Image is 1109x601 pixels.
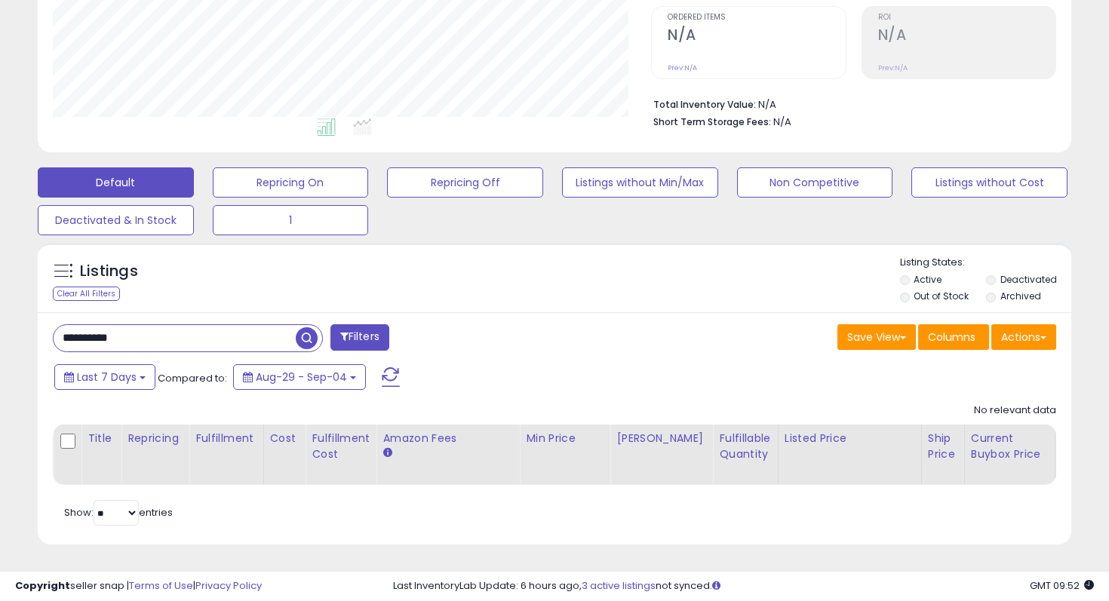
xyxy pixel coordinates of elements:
[526,431,604,446] div: Min Price
[382,446,392,460] small: Amazon Fees.
[616,431,706,446] div: [PERSON_NAME]
[878,26,1055,47] h2: N/A
[653,115,771,128] b: Short Term Storage Fees:
[785,431,915,446] div: Listed Price
[38,167,194,198] button: Default
[1030,578,1094,593] span: 2025-09-12 09:52 GMT
[382,431,513,446] div: Amazon Fees
[213,167,369,198] button: Repricing On
[213,205,369,235] button: 1
[15,579,262,593] div: seller snap | |
[914,273,942,286] label: Active
[77,369,137,385] span: Last 7 Days
[158,371,227,385] span: Compared to:
[971,431,1049,462] div: Current Buybox Price
[127,431,183,446] div: Repricing
[928,431,958,462] div: Ship Price
[64,505,173,520] span: Show: entries
[562,167,718,198] button: Listings without Min/Max
[974,403,1056,418] div: No relevant data
[911,167,1068,198] button: Listings without Cost
[270,431,300,446] div: Cost
[914,290,969,302] label: Out of Stock
[53,287,120,301] div: Clear All Filters
[88,431,115,446] div: Title
[1000,273,1057,286] label: Deactivated
[195,431,257,446] div: Fulfillment
[393,579,1095,593] div: Last InventoryLab Update: 6 hours ago, not synced.
[80,261,138,282] h5: Listings
[878,14,1055,22] span: ROI
[773,115,791,129] span: N/A
[653,94,1045,112] li: N/A
[900,256,1072,270] p: Listing States:
[129,578,193,593] a: Terms of Use
[256,369,347,385] span: Aug-29 - Sep-04
[1000,290,1041,302] label: Archived
[38,205,194,235] button: Deactivated & In Stock
[195,578,262,593] a: Privacy Policy
[330,324,389,351] button: Filters
[668,63,697,72] small: Prev: N/A
[54,364,155,390] button: Last 7 Days
[878,63,908,72] small: Prev: N/A
[719,431,771,462] div: Fulfillable Quantity
[387,167,543,198] button: Repricing Off
[582,578,656,593] a: 3 active listings
[737,167,893,198] button: Non Competitive
[653,98,756,111] b: Total Inventory Value:
[991,324,1056,350] button: Actions
[837,324,916,350] button: Save View
[668,14,845,22] span: Ordered Items
[233,364,366,390] button: Aug-29 - Sep-04
[918,324,989,350] button: Columns
[668,26,845,47] h2: N/A
[15,578,70,593] strong: Copyright
[928,330,975,345] span: Columns
[312,431,370,462] div: Fulfillment Cost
